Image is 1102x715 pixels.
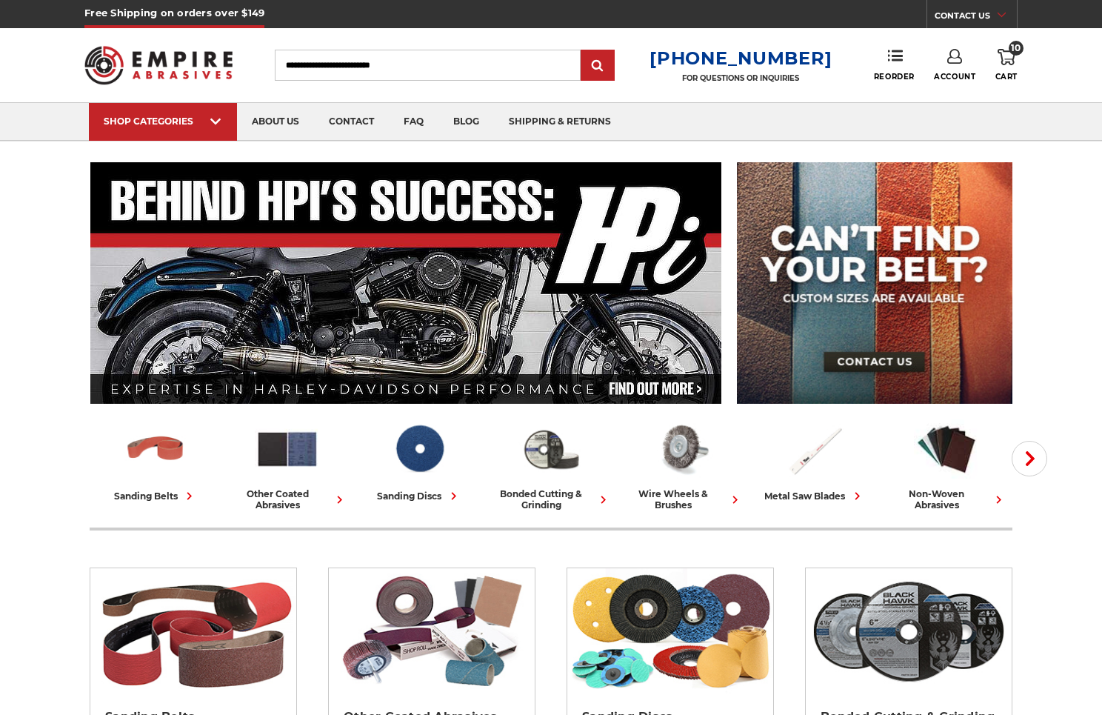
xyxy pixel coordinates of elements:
[329,568,535,694] img: Other Coated Abrasives
[874,72,915,82] span: Reorder
[886,488,1006,511] div: non-woven abrasives
[96,417,216,504] a: sanding belts
[90,162,722,404] img: Banner for an interview featuring Horsepower Inc who makes Harley performance upgrades featured o...
[227,417,347,511] a: other coated abrasives
[782,417,847,481] img: Metal Saw Blades
[237,103,314,141] a: about us
[1009,41,1023,56] span: 10
[737,162,1012,404] img: promo banner for custom belts.
[886,417,1006,511] a: non-woven abrasives
[389,103,438,141] a: faq
[806,568,1012,694] img: Bonded Cutting & Grinding
[491,488,611,511] div: bonded cutting & grinding
[874,49,915,81] a: Reorder
[623,417,743,511] a: wire wheels & brushes
[567,568,773,694] img: Sanding Discs
[378,488,461,504] div: sanding discs
[1012,441,1047,476] button: Next
[995,49,1018,82] a: 10 Cart
[387,417,452,481] img: Sanding Discs
[755,417,875,504] a: metal saw blades
[765,488,865,504] div: metal saw blades
[649,47,832,69] a: [PHONE_NUMBER]
[114,488,197,504] div: sanding belts
[649,73,832,83] p: FOR QUESTIONS OR INQUIRIES
[934,72,975,82] span: Account
[84,36,233,94] img: Empire Abrasives
[438,103,494,141] a: blog
[104,116,222,127] div: SHOP CATEGORIES
[90,568,296,694] img: Sanding Belts
[255,417,320,481] img: Other Coated Abrasives
[650,417,715,481] img: Wire Wheels & Brushes
[494,103,626,141] a: shipping & returns
[359,417,479,504] a: sanding discs
[491,417,611,511] a: bonded cutting & grinding
[914,417,979,481] img: Non-woven Abrasives
[623,488,743,511] div: wire wheels & brushes
[227,488,347,511] div: other coated abrasives
[518,417,584,481] img: Bonded Cutting & Grinding
[935,7,1017,28] a: CONTACT US
[123,417,188,481] img: Sanding Belts
[995,72,1018,82] span: Cart
[314,103,389,141] a: contact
